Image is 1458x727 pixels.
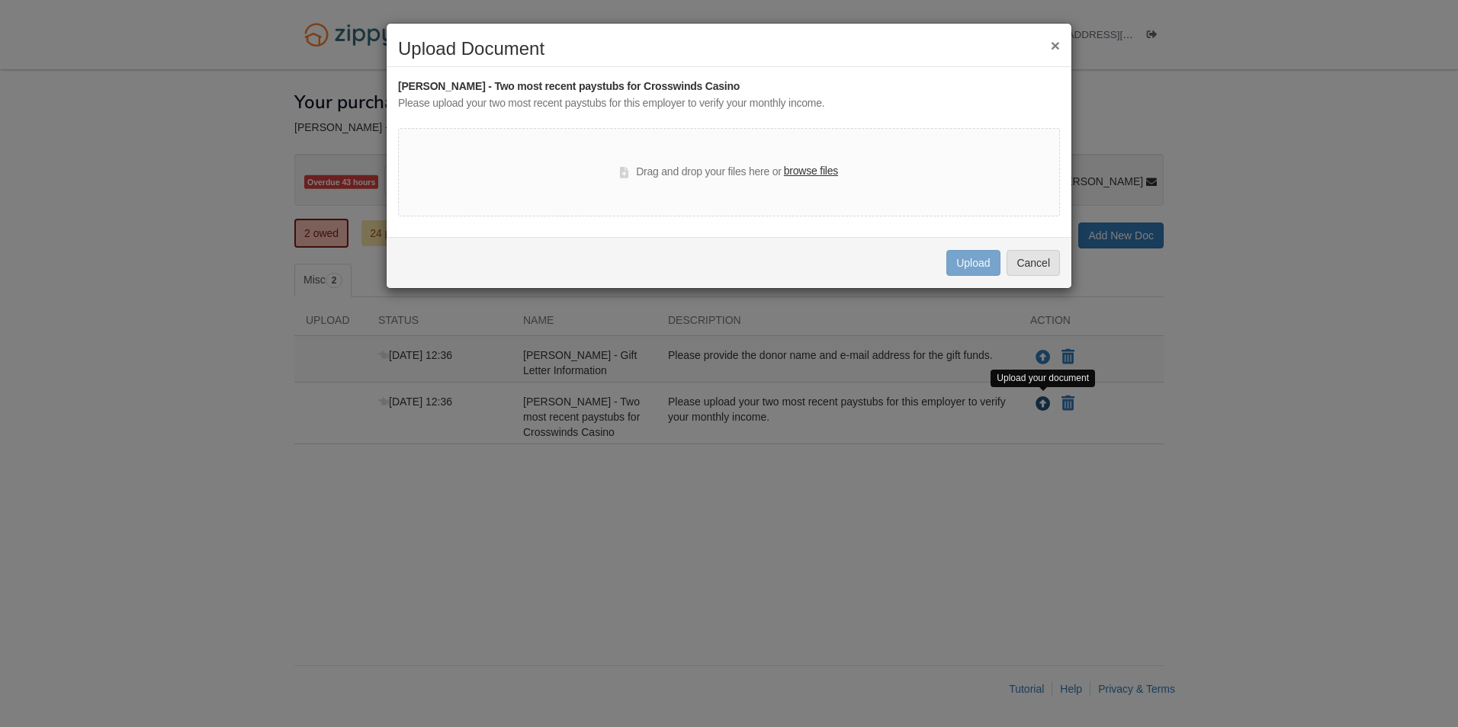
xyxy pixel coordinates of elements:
[1007,250,1060,276] button: Cancel
[946,250,1000,276] button: Upload
[784,163,838,180] label: browse files
[1051,37,1060,53] button: ×
[991,370,1095,387] div: Upload your document
[398,95,1060,112] div: Please upload your two most recent paystubs for this employer to verify your monthly income.
[398,39,1060,59] h2: Upload Document
[620,163,838,181] div: Drag and drop your files here or
[398,78,1060,95] div: [PERSON_NAME] - Two most recent paystubs for Crosswinds Casino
